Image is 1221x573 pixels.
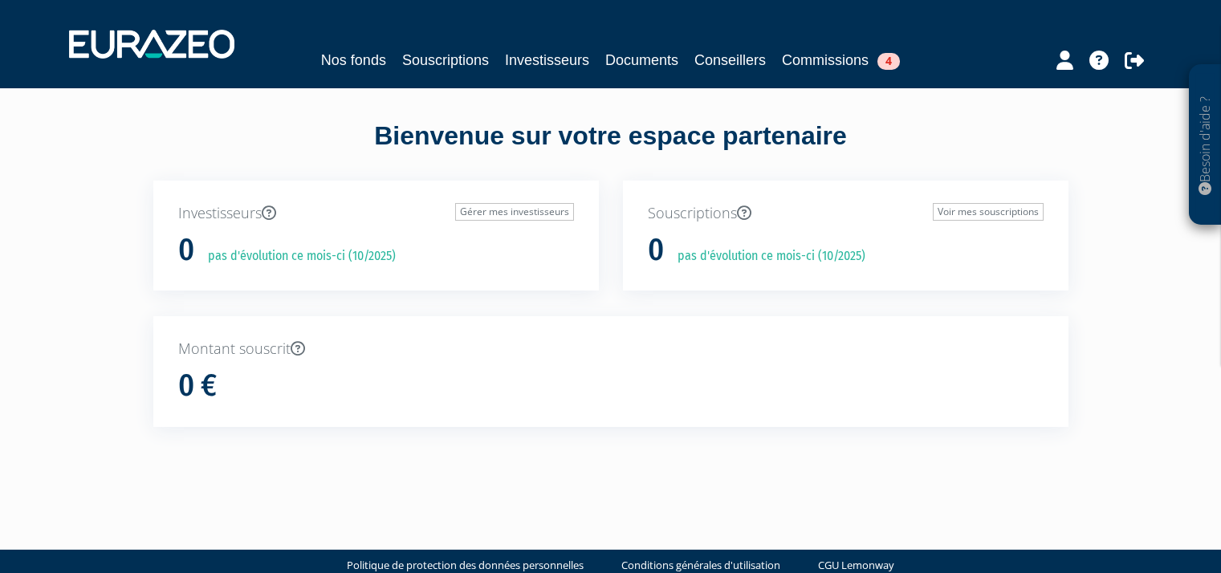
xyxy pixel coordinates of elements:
[694,49,766,71] a: Conseillers
[402,49,489,71] a: Souscriptions
[818,558,894,573] a: CGU Lemonway
[197,247,396,266] p: pas d'évolution ce mois-ci (10/2025)
[347,558,584,573] a: Politique de protection des données personnelles
[666,247,865,266] p: pas d'évolution ce mois-ci (10/2025)
[933,203,1044,221] a: Voir mes souscriptions
[877,53,900,70] span: 4
[782,49,900,71] a: Commissions4
[455,203,574,221] a: Gérer mes investisseurs
[178,234,194,267] h1: 0
[505,49,589,71] a: Investisseurs
[178,369,217,403] h1: 0 €
[648,234,664,267] h1: 0
[321,49,386,71] a: Nos fonds
[178,203,574,224] p: Investisseurs
[621,558,780,573] a: Conditions générales d'utilisation
[605,49,678,71] a: Documents
[648,203,1044,224] p: Souscriptions
[69,30,234,59] img: 1732889491-logotype_eurazeo_blanc_rvb.png
[141,118,1081,181] div: Bienvenue sur votre espace partenaire
[1196,73,1215,217] p: Besoin d'aide ?
[178,339,1044,360] p: Montant souscrit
